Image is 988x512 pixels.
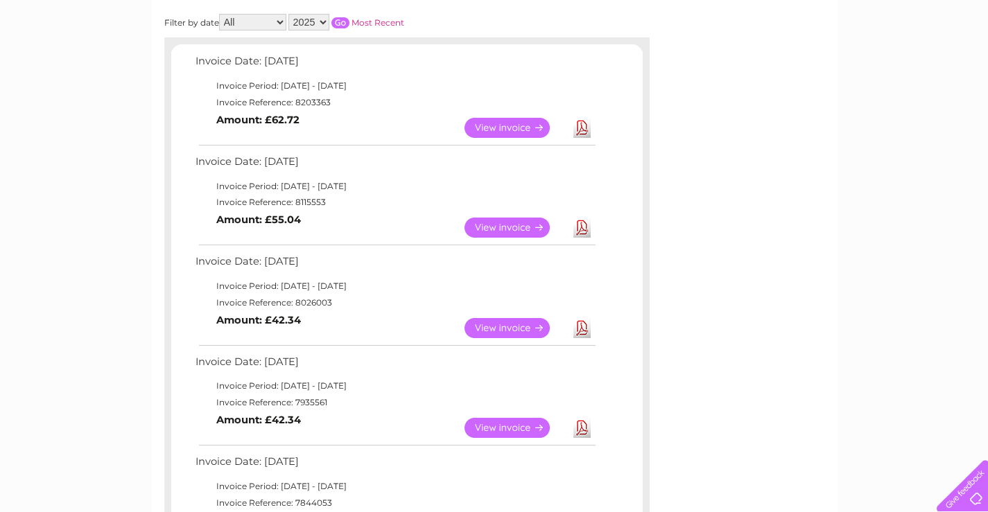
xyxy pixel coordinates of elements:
[192,252,598,278] td: Invoice Date: [DATE]
[817,59,859,69] a: Telecoms
[573,218,591,238] a: Download
[192,452,598,478] td: Invoice Date: [DATE]
[192,394,598,411] td: Invoice Reference: 7935561
[216,314,301,326] b: Amount: £42.34
[192,294,598,311] td: Invoice Reference: 8026003
[573,318,591,338] a: Download
[216,213,301,226] b: Amount: £55.04
[744,59,770,69] a: Water
[216,114,300,126] b: Amount: £62.72
[192,52,598,78] td: Invoice Date: [DATE]
[727,7,822,24] a: 0333 014 3131
[192,378,598,394] td: Invoice Period: [DATE] - [DATE]
[779,59,809,69] a: Energy
[465,118,566,138] a: View
[192,478,598,495] td: Invoice Period: [DATE] - [DATE]
[465,218,566,238] a: View
[943,59,976,69] a: Log out
[192,78,598,94] td: Invoice Period: [DATE] - [DATE]
[352,17,404,28] a: Most Recent
[573,418,591,438] a: Download
[896,59,930,69] a: Contact
[192,194,598,211] td: Invoice Reference: 8115553
[465,318,566,338] a: View
[192,178,598,195] td: Invoice Period: [DATE] - [DATE]
[867,59,887,69] a: Blog
[192,495,598,511] td: Invoice Reference: 7844053
[216,414,301,426] b: Amount: £42.34
[164,14,528,30] div: Filter by date
[192,353,598,378] td: Invoice Date: [DATE]
[192,152,598,178] td: Invoice Date: [DATE]
[192,94,598,111] td: Invoice Reference: 8203363
[167,8,822,67] div: Clear Business is a trading name of Verastar Limited (registered in [GEOGRAPHIC_DATA] No. 3667643...
[192,278,598,294] td: Invoice Period: [DATE] - [DATE]
[573,118,591,138] a: Download
[35,36,105,78] img: logo.png
[465,418,566,438] a: View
